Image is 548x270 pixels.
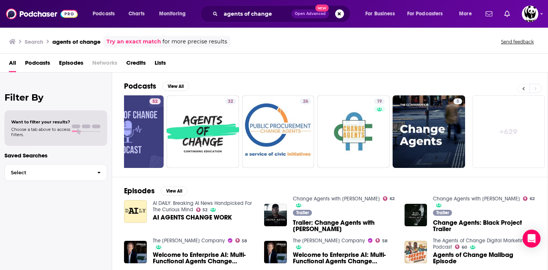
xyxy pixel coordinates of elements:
[433,220,536,232] a: Change Agents: Black Project Trailer
[522,6,538,22] span: Logged in as MXA_Team
[383,196,394,201] a: 62
[456,98,459,105] span: 5
[11,127,70,137] span: Choose a tab above to access filters.
[93,9,115,19] span: Podcasts
[300,98,311,104] a: 26
[293,220,396,232] span: Trailer: Change Agents with [PERSON_NAME]
[106,37,161,46] a: Try an exact match
[407,9,443,19] span: For Podcasters
[221,8,291,20] input: Search podcasts, credits, & more...
[523,230,541,248] div: Open Intercom Messenger
[225,98,236,104] a: 32
[161,187,188,196] button: View All
[393,95,465,168] a: 5
[124,241,147,264] img: Welcome to Enterprise AI: Multi-Functional Agents Change Everything
[124,186,155,196] h2: Episodes
[6,7,78,21] a: Podchaser - Follow, Share and Rate Podcasts
[293,237,365,244] a: The Josh Bersin Company
[162,37,227,46] span: for more precise results
[242,239,247,243] span: 58
[405,241,427,264] img: Agents of Change Mailbag Episode
[9,57,16,72] a: All
[296,211,309,215] span: Trailer
[159,9,186,19] span: Monitoring
[4,152,107,159] p: Saved Searches
[242,95,315,168] a: 26
[153,200,252,213] a: AI DAILY: Breaking AI News Handpicked For The Curious Mind
[87,8,124,20] button: open menu
[522,6,538,22] button: Show profile menu
[124,8,149,20] a: Charts
[4,92,107,103] h2: Filter By
[92,57,117,72] span: Networks
[433,196,520,202] a: Change Agents with Andy Stumpf
[149,98,161,104] a: 52
[5,170,91,175] span: Select
[235,238,247,243] a: 58
[202,208,207,212] span: 52
[390,197,394,200] span: 62
[360,8,404,20] button: open menu
[264,204,287,227] img: Trailer: Change Agents with Andy Stumpf
[522,6,538,22] img: User Profile
[365,9,395,19] span: For Business
[124,82,189,91] a: PodcastsView All
[264,241,287,264] img: Welcome to Enterprise AI: Multi-Functional Agents Change Everything
[473,95,545,168] a: +629
[152,98,158,105] span: 52
[293,252,396,264] a: Welcome to Enterprise AI: Multi-Functional Agents Change Everything
[523,196,535,201] a: 62
[59,57,83,72] a: Episodes
[377,98,382,105] span: 19
[126,57,146,72] a: Credits
[52,38,100,45] h3: agents of change
[530,197,535,200] span: 62
[25,38,43,45] h3: Search
[433,237,527,250] a: The Agents of Change Digital Marketing Podcast
[315,4,329,12] span: New
[129,9,145,19] span: Charts
[405,204,427,227] img: Change Agents: Black Project Trailer
[92,95,164,168] a: 52
[25,57,50,72] span: Podcasts
[303,98,308,105] span: 26
[382,239,387,243] span: 58
[153,214,232,221] a: AI AGENTS CHANGE WORK
[153,252,256,264] a: Welcome to Enterprise AI: Multi-Functional Agents Change Everything
[317,95,390,168] a: 19
[402,8,454,20] button: open menu
[436,211,449,215] span: Trailer
[374,98,385,104] a: 19
[154,8,195,20] button: open menu
[295,12,326,16] span: Open Advanced
[501,7,513,20] a: Show notifications dropdown
[124,200,147,223] img: AI AGENTS CHANGE WORK
[454,8,481,20] button: open menu
[459,9,472,19] span: More
[196,208,208,212] a: 52
[124,186,188,196] a: EpisodesView All
[4,164,107,181] button: Select
[155,57,166,72] a: Lists
[455,245,467,249] a: 60
[453,98,462,104] a: 5
[207,5,357,22] div: Search podcasts, credits, & more...
[483,7,495,20] a: Show notifications dropdown
[433,252,536,264] a: Agents of Change Mailbag Episode
[167,95,239,168] a: 32
[462,246,467,249] span: 60
[499,39,536,45] button: Send feedback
